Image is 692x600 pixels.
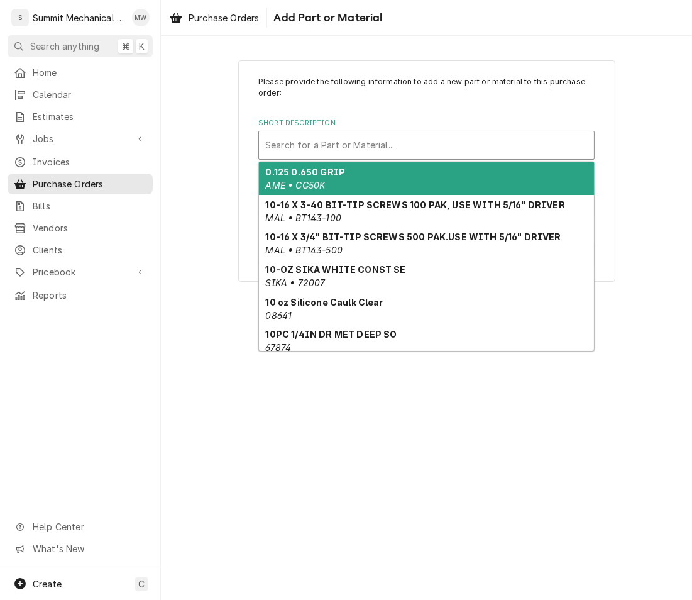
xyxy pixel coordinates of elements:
[238,60,615,282] div: Line Item Create/Update
[8,128,153,149] a: Go to Jobs
[8,174,153,194] a: Purchase Orders
[11,9,29,26] div: S
[139,40,145,53] span: K
[266,342,292,353] em: 67874
[8,240,153,260] a: Clients
[266,245,343,255] em: MAL • BT143-500
[33,88,146,101] span: Calendar
[132,9,150,26] div: MW
[258,76,595,216] div: Line Item Create/Update Form
[33,110,146,123] span: Estimates
[266,277,326,288] em: SIKA • 72007
[138,577,145,591] span: C
[33,243,146,257] span: Clients
[266,199,565,210] strong: 10-16 X 3-40 BIT-TIP SCREWS 100 PAK, USE WITH 5/16" DRIVER
[266,264,406,275] strong: 10-OZ SIKA WHITE CONST SE
[30,40,99,53] span: Search anything
[33,199,146,213] span: Bills
[8,538,153,559] a: Go to What's New
[8,62,153,83] a: Home
[258,76,595,99] p: Please provide the following information to add a new part or material to this purchase order:
[266,329,397,340] strong: 10PC 1/4IN DR MET DEEP SO
[33,11,125,25] div: Summit Mechanical Service LLC
[33,132,128,145] span: Jobs
[8,84,153,105] a: Calendar
[33,155,146,169] span: Invoices
[8,152,153,172] a: Invoices
[258,118,595,159] div: Short Description
[33,265,128,279] span: Pricebook
[8,262,153,282] a: Go to Pricebook
[270,9,382,26] span: Add Part or Material
[8,196,153,216] a: Bills
[258,118,595,128] label: Short Description
[33,221,146,235] span: Vendors
[33,66,146,79] span: Home
[266,167,346,177] strong: 0.125 0.650 GRIP
[189,11,259,25] span: Purchase Orders
[266,231,561,242] strong: 10-16 X 3/4" BIT-TIP SCREWS 500 PAK.USE WITH 5/16" DRIVER
[33,579,62,589] span: Create
[33,289,146,302] span: Reports
[165,8,264,28] a: Purchase Orders
[8,516,153,537] a: Go to Help Center
[266,310,292,321] em: 08641
[8,218,153,238] a: Vendors
[266,180,326,191] em: AME • CG50K
[33,520,145,533] span: Help Center
[266,213,341,223] em: MAL • BT143-100
[8,106,153,127] a: Estimates
[266,297,383,308] strong: 10 oz Silicone Caulk Clear
[121,40,130,53] span: ⌘
[33,542,145,555] span: What's New
[33,177,146,191] span: Purchase Orders
[132,9,150,26] div: Megan Weeks's Avatar
[8,285,153,306] a: Reports
[8,35,153,57] button: Search anything⌘K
